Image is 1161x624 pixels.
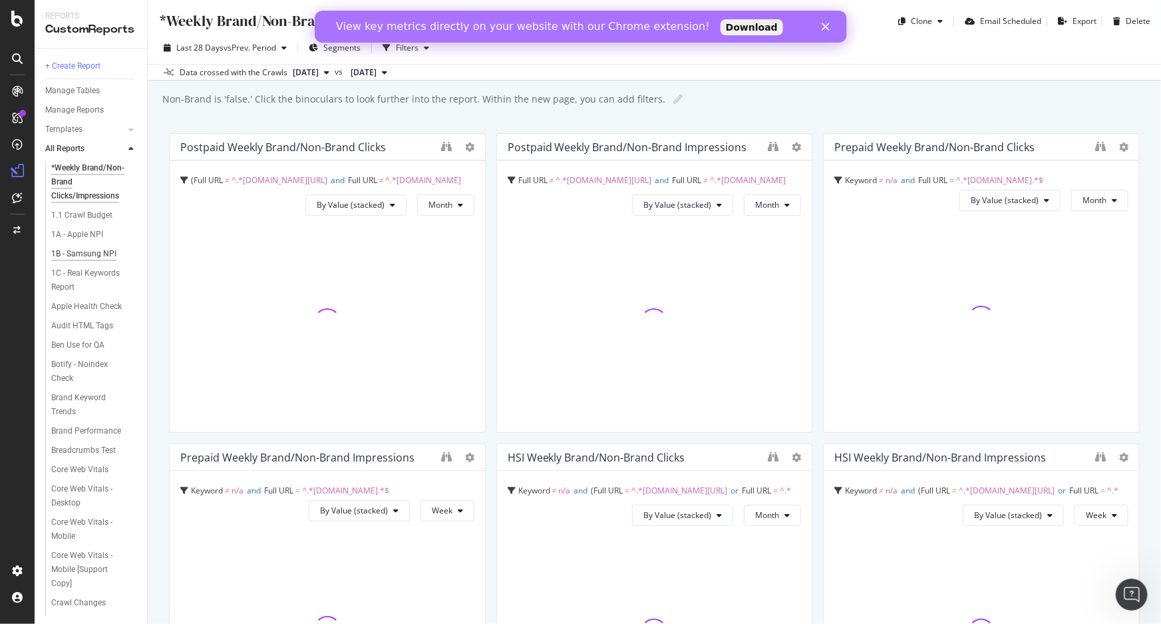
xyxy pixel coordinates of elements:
[496,133,813,433] div: Postpaid Weekly Brand/non-brand ImpressionsFull URL ≠ ^.*[DOMAIN_NAME][URL]andFull URL ≠ ^.*[DOMA...
[823,133,1140,433] div: Prepaid Weekly Brand/non-brand ClicksKeyword ≠ n/aandFull URL = ^.*[DOMAIN_NAME].*$By Value (stac...
[51,208,138,222] a: 1.1 Crawl Budget
[556,174,651,186] span: ^.*[DOMAIN_NAME][URL]
[643,199,711,210] span: By Value (stacked)
[886,174,898,186] span: n/a
[51,596,138,610] a: Crawl Changes
[959,11,1041,32] button: Email Scheduled
[755,509,779,521] span: Month
[45,22,136,37] div: CustomReports
[252,193,257,204] span: ≠
[755,199,779,210] span: Month
[232,174,327,186] span: ^.*[DOMAIN_NAME][URL]
[51,391,126,419] div: Brand Keyword Trends
[441,141,452,152] div: binoculars
[158,11,460,31] div: *Weekly Brand/Non-Brand Clicks/Impressions
[51,482,138,510] a: Core Web Vitals - Desktop
[901,485,915,496] span: and
[51,319,138,333] a: Audit HTML Tags
[1126,15,1150,27] div: Delete
[768,141,778,152] div: binoculars
[302,485,389,496] span: ^.*[DOMAIN_NAME].*$
[959,190,1061,211] button: By Value (stacked)
[980,15,1041,27] div: Email Scheduled
[232,485,244,496] span: n/a
[51,338,104,352] div: Ben Use for QA
[51,319,113,333] div: Audit HTML Tags
[45,142,84,156] div: All Reports
[518,174,548,186] span: Full URL
[45,103,138,117] a: Manage Reports
[1071,190,1128,211] button: Month
[45,103,104,117] div: Manage Reports
[963,505,1064,526] button: By Value (stacked)
[379,174,384,186] span: ≠
[550,174,554,186] span: ≠
[348,174,377,186] span: Full URL
[574,485,587,496] span: and
[428,199,452,210] span: Month
[45,11,136,22] div: Reports
[417,194,474,216] button: Month
[194,174,223,186] span: Full URL
[51,300,138,314] a: Apple Health Check
[971,194,1039,206] span: By Value (stacked)
[508,141,747,154] div: Postpaid Weekly Brand/non-brand Impressions
[507,12,520,20] div: Close
[396,42,418,53] div: Filters
[886,485,898,496] span: n/a
[768,452,778,462] div: binoculars
[558,485,570,496] span: n/a
[264,485,293,496] span: Full URL
[420,500,474,521] button: Week
[974,509,1042,521] span: By Value (stacked)
[1069,485,1098,496] span: Full URL
[51,444,138,458] a: Breadcrumbs Test
[548,193,578,204] span: Full URL
[956,174,1043,186] span: ^.*[DOMAIN_NAME].*$
[303,37,366,59] button: Segments
[742,485,771,496] span: Full URL
[744,194,801,216] button: Month
[921,485,950,496] span: Full URL
[320,505,388,516] span: By Value (stacked)
[580,193,584,204] span: ≠
[744,505,801,526] button: Month
[585,193,681,204] span: ^.*[DOMAIN_NAME][URL]
[773,485,778,496] span: =
[351,67,377,79] span: 2025 Jul. 25th
[180,451,415,464] div: Prepaid Weekly Brand/non-brand Impressions
[51,424,121,438] div: Brand Performance
[552,485,557,496] span: ≠
[305,194,407,216] button: By Value (stacked)
[221,193,250,204] span: Full URL
[918,174,947,186] span: Full URL
[45,142,124,156] a: All Reports
[702,193,731,204] span: Full URL
[631,485,727,496] span: ^.*[DOMAIN_NAME][URL]
[161,93,665,106] div: Non-Brand is 'false.' Click the binoculars to look further into the report. Within the new page, ...
[51,549,138,591] a: Core Web Vitals - Mobile [Support Copy]
[1086,509,1106,521] span: Week
[959,485,1055,496] span: ^.*[DOMAIN_NAME][URL]
[51,228,138,242] a: 1A - Apple NPI
[51,444,116,458] div: Breadcrumbs Test
[901,174,915,186] span: and
[45,84,138,98] a: Manage Tables
[1073,15,1096,27] div: Export
[433,193,447,204] span: and
[1095,141,1106,152] div: binoculars
[225,174,230,186] span: ≠
[1116,579,1148,611] iframe: Intercom live chat
[295,485,300,496] span: =
[845,174,877,186] span: Keyword
[879,485,884,496] span: ≠
[655,174,669,186] span: and
[169,133,486,433] div: Postpaid Weekly Brand/non-brand ClicksFull URL ≠ ^.*[DOMAIN_NAME][URL]andFull URL ≠ ^.*[DOMAIN_NA...
[51,424,138,438] a: Brand Performance
[191,485,223,496] span: Keyword
[441,452,452,462] div: binoculars
[315,11,847,43] iframe: Intercom live chat banner
[632,505,733,526] button: By Value (stacked)
[224,42,276,53] span: vs Prev. Period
